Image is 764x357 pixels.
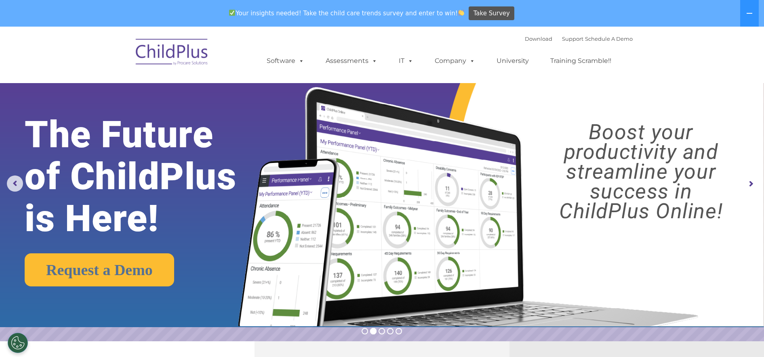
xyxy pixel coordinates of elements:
rs-layer: The Future of ChildPlus is Here! [25,114,269,240]
span: Your insights needed! Take the child care trends survey and enter to win! [226,5,468,21]
span: Phone number [112,86,147,92]
a: University [488,53,537,69]
rs-layer: Boost your productivity and streamline your success in ChildPlus Online! [528,122,754,221]
a: Training Scramble!! [542,53,619,69]
a: Assessments [318,53,385,69]
span: Last name [112,53,137,59]
a: Schedule A Demo [585,35,633,42]
a: Support [562,35,583,42]
a: Take Survey [469,6,514,21]
a: IT [391,53,421,69]
a: Download [525,35,552,42]
img: ChildPlus by Procare Solutions [132,33,213,73]
span: Take Survey [474,6,510,21]
font: | [525,35,633,42]
img: 👏 [458,10,464,16]
a: Company [427,53,483,69]
button: Cookies Settings [8,333,28,353]
a: Request a Demo [25,253,174,286]
img: ✅ [229,10,235,16]
a: Software [259,53,312,69]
